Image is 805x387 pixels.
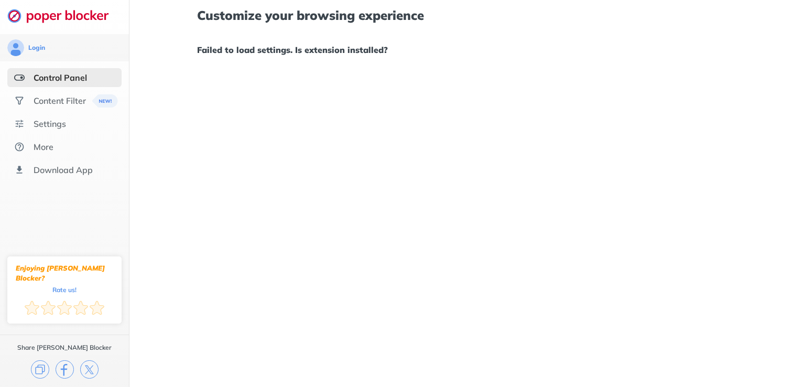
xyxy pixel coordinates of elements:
h1: Customize your browsing experience [197,8,737,22]
div: Rate us! [52,287,77,292]
img: menuBanner.svg [92,94,117,107]
img: features-selected.svg [14,72,25,83]
div: Content Filter [34,95,86,106]
img: avatar.svg [7,39,24,56]
div: Enjoying [PERSON_NAME] Blocker? [16,263,113,283]
div: Download App [34,165,93,175]
img: social.svg [14,95,25,106]
img: logo-webpage.svg [7,8,120,23]
div: Settings [34,119,66,129]
div: More [34,142,53,152]
div: Control Panel [34,72,87,83]
div: Share [PERSON_NAME] Blocker [17,343,112,352]
img: about.svg [14,142,25,152]
img: copy.svg [31,360,49,379]
h1: Failed to load settings. Is extension installed? [197,43,737,57]
div: Login [28,44,45,52]
img: x.svg [80,360,99,379]
img: download-app.svg [14,165,25,175]
img: settings.svg [14,119,25,129]
img: facebook.svg [56,360,74,379]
